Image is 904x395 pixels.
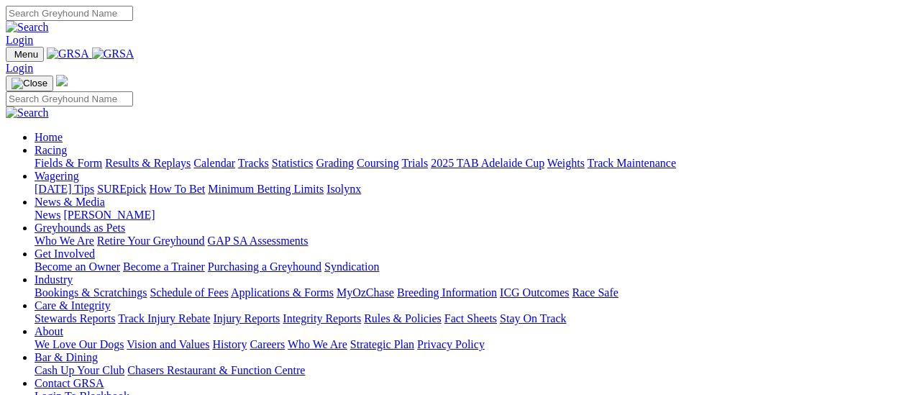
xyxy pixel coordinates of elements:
[35,209,898,222] div: News & Media
[35,260,120,273] a: Become an Owner
[212,338,247,350] a: History
[35,131,63,143] a: Home
[35,364,898,377] div: Bar & Dining
[547,157,585,169] a: Weights
[6,76,53,91] button: Toggle navigation
[35,222,125,234] a: Greyhounds as Pets
[238,157,269,169] a: Tracks
[500,312,566,324] a: Stay On Track
[97,183,146,195] a: SUREpick
[35,209,60,221] a: News
[283,312,361,324] a: Integrity Reports
[6,47,44,62] button: Toggle navigation
[572,286,618,299] a: Race Safe
[208,183,324,195] a: Minimum Betting Limits
[6,21,49,34] img: Search
[150,183,206,195] a: How To Bet
[397,286,497,299] a: Breeding Information
[35,235,898,248] div: Greyhounds as Pets
[35,299,111,312] a: Care & Integrity
[337,286,394,299] a: MyOzChase
[105,157,191,169] a: Results & Replays
[208,235,309,247] a: GAP SA Assessments
[401,157,428,169] a: Trials
[35,312,898,325] div: Care & Integrity
[35,377,104,389] a: Contact GRSA
[357,157,399,169] a: Coursing
[63,209,155,221] a: [PERSON_NAME]
[324,260,379,273] a: Syndication
[417,338,485,350] a: Privacy Policy
[193,157,235,169] a: Calendar
[118,312,210,324] a: Track Injury Rebate
[35,338,898,351] div: About
[288,338,347,350] a: Who We Are
[127,338,209,350] a: Vision and Values
[35,157,102,169] a: Fields & Form
[56,75,68,86] img: logo-grsa-white.png
[588,157,676,169] a: Track Maintenance
[208,260,321,273] a: Purchasing a Greyhound
[350,338,414,350] a: Strategic Plan
[35,325,63,337] a: About
[250,338,285,350] a: Careers
[500,286,569,299] a: ICG Outcomes
[35,351,98,363] a: Bar & Dining
[35,235,94,247] a: Who We Are
[6,62,33,74] a: Login
[123,260,205,273] a: Become a Trainer
[35,183,94,195] a: [DATE] Tips
[35,183,898,196] div: Wagering
[272,157,314,169] a: Statistics
[14,49,38,60] span: Menu
[6,91,133,106] input: Search
[35,248,95,260] a: Get Involved
[327,183,361,195] a: Isolynx
[35,364,124,376] a: Cash Up Your Club
[97,235,205,247] a: Retire Your Greyhound
[364,312,442,324] a: Rules & Policies
[6,6,133,21] input: Search
[127,364,305,376] a: Chasers Restaurant & Function Centre
[6,106,49,119] img: Search
[444,312,497,324] a: Fact Sheets
[35,338,124,350] a: We Love Our Dogs
[35,157,898,170] div: Racing
[213,312,280,324] a: Injury Reports
[316,157,354,169] a: Grading
[35,260,898,273] div: Get Involved
[35,273,73,286] a: Industry
[35,196,105,208] a: News & Media
[47,47,89,60] img: GRSA
[35,286,147,299] a: Bookings & Scratchings
[150,286,228,299] a: Schedule of Fees
[92,47,134,60] img: GRSA
[35,286,898,299] div: Industry
[12,78,47,89] img: Close
[35,312,115,324] a: Stewards Reports
[35,170,79,182] a: Wagering
[431,157,544,169] a: 2025 TAB Adelaide Cup
[35,144,67,156] a: Racing
[6,34,33,46] a: Login
[231,286,334,299] a: Applications & Forms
